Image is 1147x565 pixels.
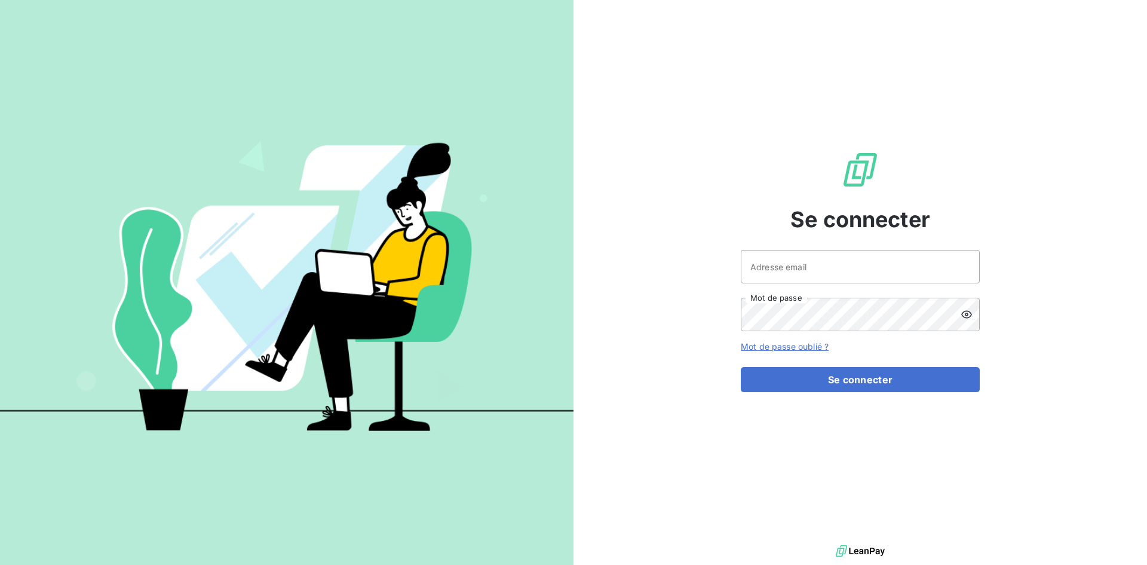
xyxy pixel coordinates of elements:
[741,250,980,283] input: placeholder
[741,341,829,352] a: Mot de passe oublié ?
[836,542,885,560] img: logo
[741,367,980,392] button: Se connecter
[841,151,879,189] img: Logo LeanPay
[790,203,930,236] span: Se connecter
